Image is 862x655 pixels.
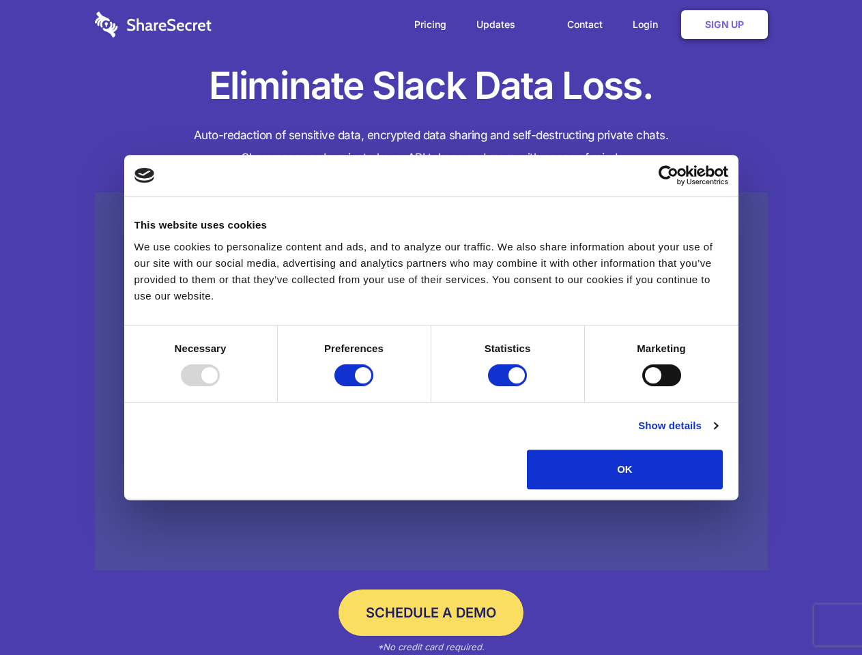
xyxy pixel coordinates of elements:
strong: Necessary [175,343,227,354]
a: Contact [554,3,616,46]
strong: Preferences [324,343,384,354]
h1: Eliminate Slack Data Loss. [95,61,768,111]
em: *No credit card required. [377,641,485,652]
img: logo-wordmark-white-trans-d4663122ce5f474addd5e946df7df03e33cb6a1c49d2221995e7729f52c070b2.svg [95,12,212,38]
button: OK [527,450,723,489]
a: Schedule a Demo [339,589,523,636]
a: Wistia video thumbnail [95,192,768,571]
strong: Statistics [485,343,531,354]
div: This website uses cookies [134,217,728,233]
strong: Marketing [637,343,686,354]
div: We use cookies to personalize content and ads, and to analyze our traffic. We also share informat... [134,239,728,304]
a: Login [619,3,678,46]
img: logo [134,168,155,183]
a: Usercentrics Cookiebot - opens in a new window [609,165,728,186]
h4: Auto-redaction of sensitive data, encrypted data sharing and self-destructing private chats. Shar... [95,124,768,169]
a: Show details [638,418,717,434]
a: Pricing [401,3,460,46]
a: Sign Up [681,10,768,39]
